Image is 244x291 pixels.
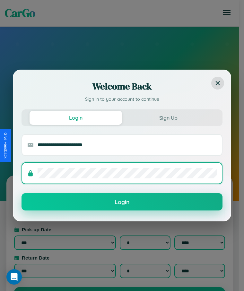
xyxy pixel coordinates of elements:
p: Sign in to your account to continue [22,96,222,103]
div: Open Intercom Messenger [6,269,22,285]
button: Login [22,193,222,210]
h2: Welcome Back [22,80,222,93]
button: Login [30,111,122,125]
button: Sign Up [122,111,214,125]
div: Give Feedback [3,133,8,158]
